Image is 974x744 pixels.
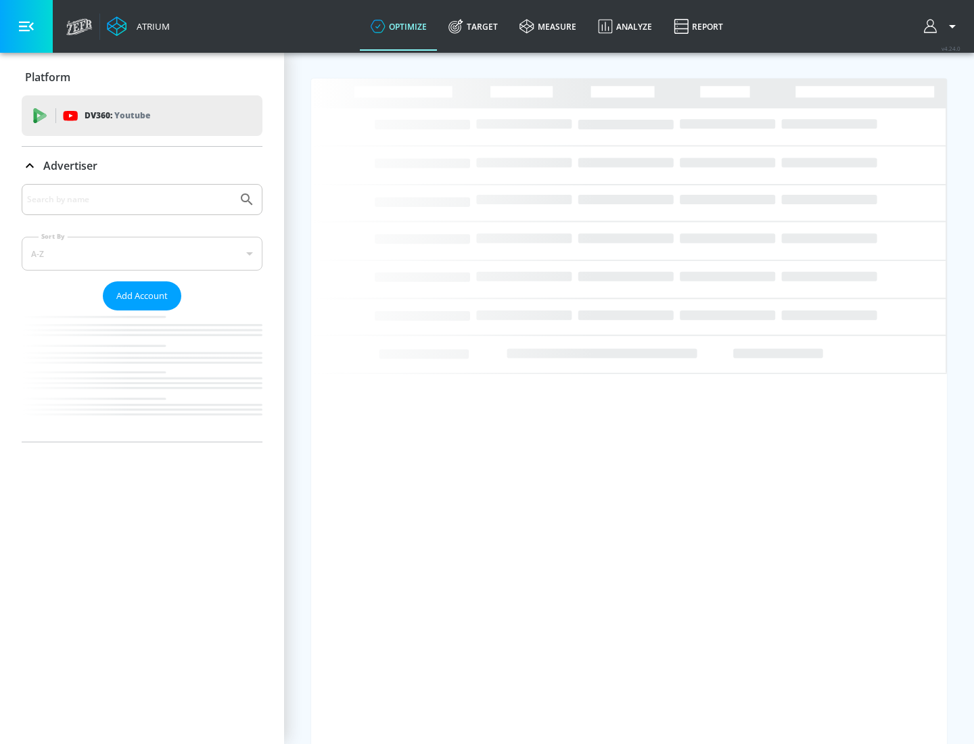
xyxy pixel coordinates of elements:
[663,2,734,51] a: Report
[509,2,587,51] a: measure
[22,58,262,96] div: Platform
[116,288,168,304] span: Add Account
[85,108,150,123] p: DV360:
[22,184,262,442] div: Advertiser
[39,232,68,241] label: Sort By
[43,158,97,173] p: Advertiser
[22,95,262,136] div: DV360: Youtube
[22,237,262,271] div: A-Z
[107,16,170,37] a: Atrium
[438,2,509,51] a: Target
[942,45,960,52] span: v 4.24.0
[131,20,170,32] div: Atrium
[114,108,150,122] p: Youtube
[22,147,262,185] div: Advertiser
[103,281,181,310] button: Add Account
[587,2,663,51] a: Analyze
[27,191,232,208] input: Search by name
[25,70,70,85] p: Platform
[360,2,438,51] a: optimize
[22,310,262,442] nav: list of Advertiser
